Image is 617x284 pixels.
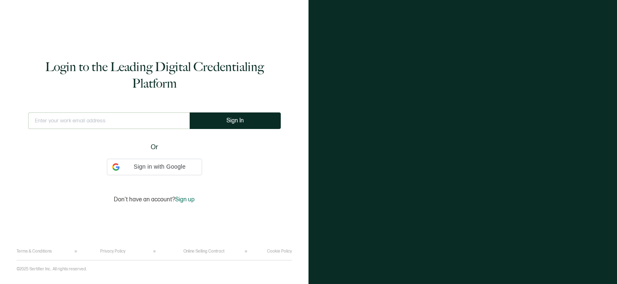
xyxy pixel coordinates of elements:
a: Terms & Conditions [17,249,52,254]
p: Don't have an account? [114,196,195,203]
button: Sign In [190,112,281,129]
a: Cookie Policy [267,249,292,254]
a: Online Selling Contract [183,249,224,254]
span: Or [151,142,158,153]
input: Enter your work email address [28,112,190,129]
div: Sign in with Google [107,159,202,175]
span: Sign in with Google [123,162,197,171]
a: Privacy Policy [100,249,125,254]
p: ©2025 Sertifier Inc.. All rights reserved. [17,267,87,272]
h1: Login to the Leading Digital Credentialing Platform [23,59,286,92]
span: Sign In [227,117,244,124]
span: Sign up [175,196,195,203]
